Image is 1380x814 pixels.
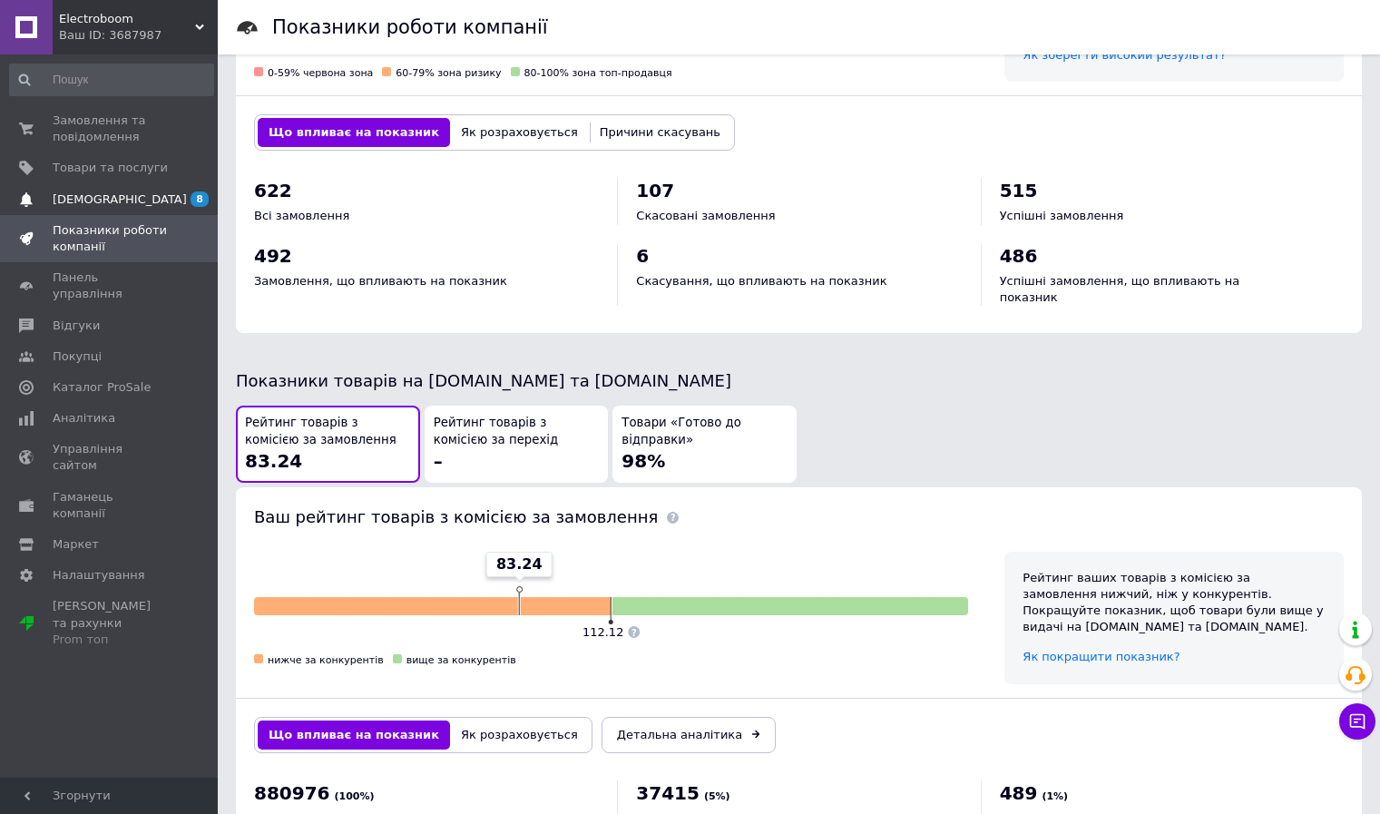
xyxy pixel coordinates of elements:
div: Prom топ [53,632,168,648]
span: 880976 [254,782,330,804]
button: Як розраховується [450,721,589,750]
button: Товари «Готово до відправки»98% [612,406,797,483]
span: 6 [636,245,649,267]
span: 83.24 [245,450,302,472]
h1: Показники роботи компанії [272,16,548,38]
span: Успішні замовлення, що впливають на показник [1000,274,1240,304]
button: Чат з покупцем [1339,703,1375,740]
span: Каталог ProSale [53,379,151,396]
span: нижче за конкурентів [268,654,384,666]
span: (100%) [335,790,375,802]
span: Скасування, що впливають на показник [636,274,886,288]
span: 37415 [636,782,700,804]
button: Рейтинг товарів з комісією за перехід– [425,406,609,483]
span: Відгуки [53,318,100,334]
span: 8 [191,191,209,207]
span: вище за конкурентів [406,654,516,666]
span: Скасовані замовлення [636,209,775,222]
span: Замовлення та повідомлення [53,113,168,145]
span: Управління сайтом [53,441,168,474]
span: Electroboom [59,11,195,27]
span: Успішні замовлення [1000,209,1124,222]
span: 112.12 [582,625,624,639]
button: Рейтинг товарів з комісією за замовлення83.24 [236,406,420,483]
span: 80-100% зона топ-продавця [524,67,672,79]
span: (1%) [1042,790,1068,802]
span: [DEMOGRAPHIC_DATA] [53,191,187,208]
span: [PERSON_NAME] та рахунки [53,598,168,648]
div: Ваш ID: 3687987 [59,27,218,44]
span: Товари та послуги [53,160,168,176]
span: Аналітика [53,410,115,427]
span: Панель управління [53,270,168,302]
span: Товари «Готово до відправки» [621,415,788,448]
span: Замовлення, що впливають на показник [254,274,507,288]
span: Всі замовлення [254,209,349,222]
span: 515 [1000,180,1038,201]
span: (5%) [704,790,730,802]
span: 0-59% червона зона [268,67,373,79]
span: Показники роботи компанії [53,222,168,255]
a: Детальна аналітика [602,717,776,753]
button: Що впливає на показник [258,721,450,750]
span: Рейтинг товарів з комісією за перехід [434,415,600,448]
span: Рейтинг товарів з комісією за замовлення [245,415,411,448]
span: 107 [636,180,674,201]
span: Налаштування [53,567,145,584]
span: Гаманець компанії [53,489,168,522]
a: Як покращити показник? [1023,650,1179,663]
button: Причини скасувань [589,118,731,147]
span: 622 [254,180,292,201]
span: Ваш рейтинг товарів з комісією за замовлення [254,507,658,526]
span: 83.24 [496,554,543,574]
span: Показники товарів на [DOMAIN_NAME] та [DOMAIN_NAME] [236,371,731,390]
div: Рейтинг ваших товарів з комісією за замовлення нижчий, ніж у конкурентів. Покращуйте показник, що... [1023,570,1326,636]
span: 60-79% зона ризику [396,67,501,79]
input: Пошук [9,64,214,96]
span: Маркет [53,536,99,553]
span: 492 [254,245,292,267]
span: 98% [621,450,665,472]
button: Як розраховується [450,118,589,147]
span: 489 [1000,782,1038,804]
a: Як зберегти високий результат? [1023,48,1226,62]
span: Покупці [53,348,102,365]
button: Що впливає на показник [258,118,450,147]
span: – [434,450,443,472]
span: 486 [1000,245,1038,267]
